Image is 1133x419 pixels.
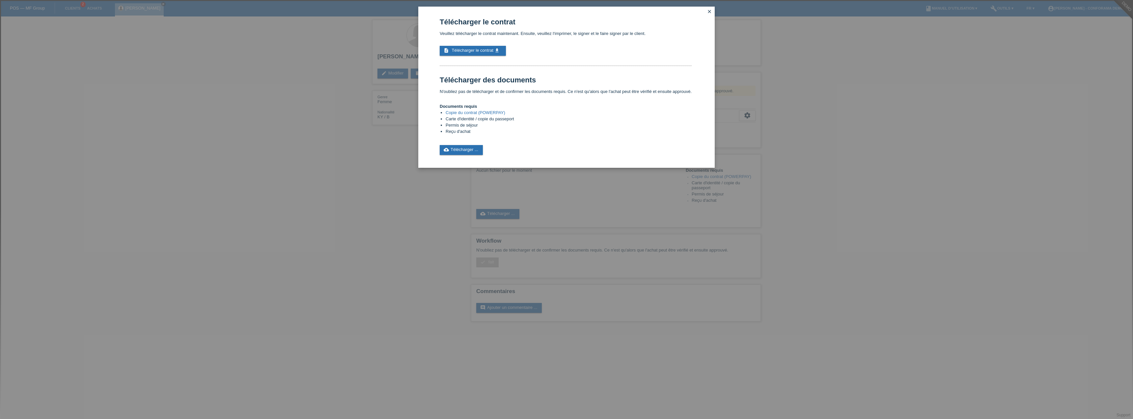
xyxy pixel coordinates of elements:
p: N'oubliez pas de télécharger et de confirmer les documents requis. Ce n'est qu'alors que l'achat ... [440,89,692,94]
h1: Télécharger des documents [440,76,692,84]
i: description [444,48,449,53]
i: get_app [494,48,500,53]
span: Télécharger le contrat [452,48,493,53]
li: Carte d'identité / copie du passeport [446,116,692,123]
p: Veuillez télécharger le contrat maintenant. Ensuite, veuillez l‘imprimer, le signer et le faire s... [440,31,692,36]
h4: Documents requis [440,104,692,109]
li: Reçu d'achat [446,129,692,135]
i: cloud_upload [444,147,449,152]
i: close [707,9,712,14]
h1: Télécharger le contrat [440,18,692,26]
a: close [705,8,714,16]
li: Permis de séjour [446,123,692,129]
a: Copie du contrat (POWERPAY) [446,110,505,115]
a: cloud_uploadTélécharger ... [440,145,483,155]
a: description Télécharger le contrat get_app [440,46,506,56]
